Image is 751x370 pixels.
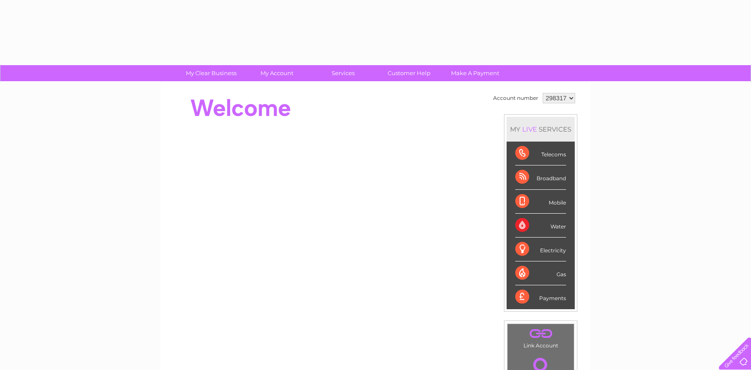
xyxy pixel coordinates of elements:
[307,65,379,81] a: Services
[175,65,247,81] a: My Clear Business
[515,214,566,238] div: Water
[515,285,566,309] div: Payments
[515,190,566,214] div: Mobile
[510,326,572,341] a: .
[507,324,574,351] td: Link Account
[491,91,540,106] td: Account number
[515,238,566,261] div: Electricity
[373,65,445,81] a: Customer Help
[515,261,566,285] div: Gas
[241,65,313,81] a: My Account
[520,125,539,133] div: LIVE
[439,65,511,81] a: Make A Payment
[515,165,566,189] div: Broadband
[515,142,566,165] div: Telecoms
[507,117,575,142] div: MY SERVICES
